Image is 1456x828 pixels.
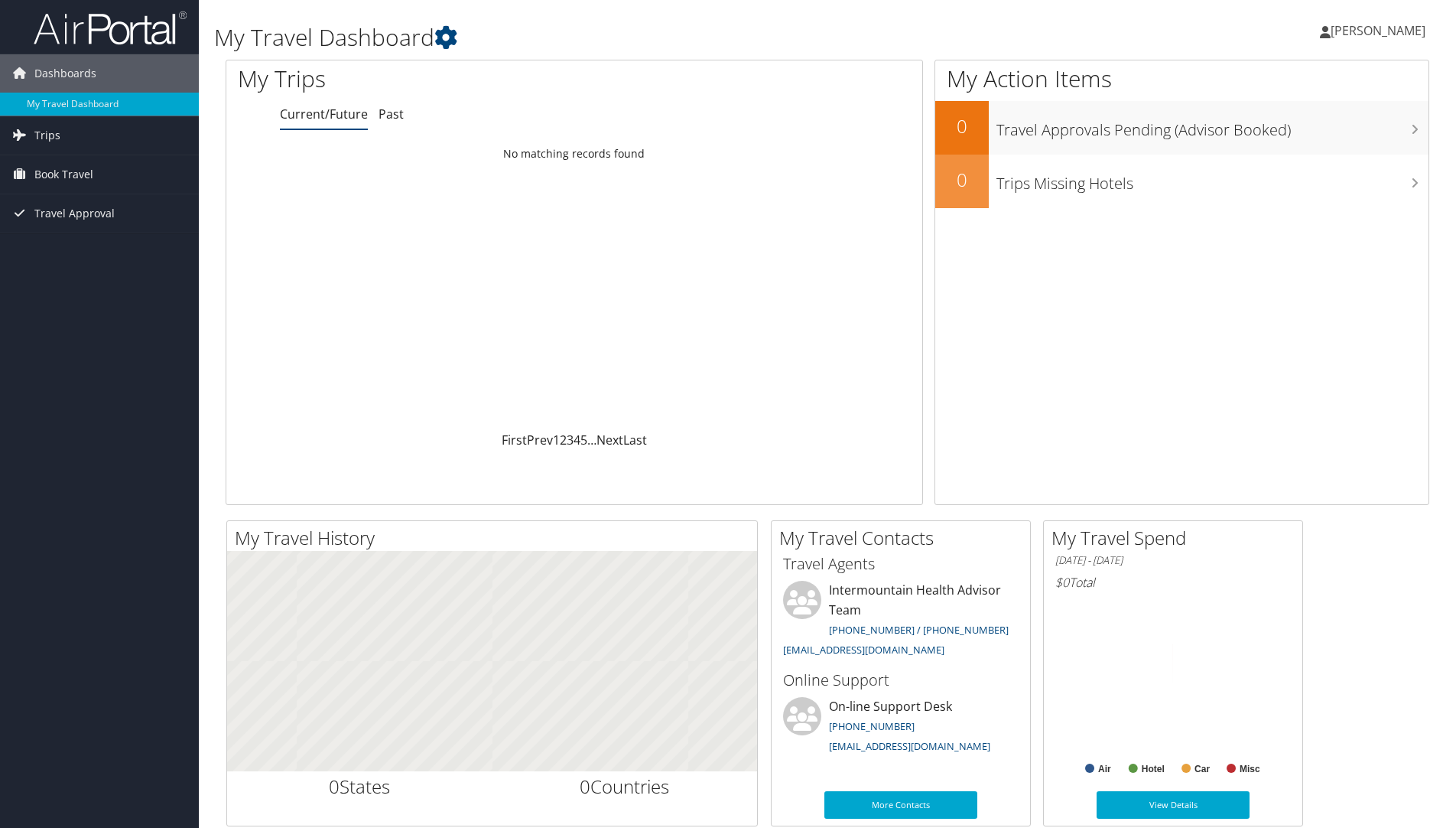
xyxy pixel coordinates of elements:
span: 0 [329,774,340,799]
span: 0 [580,774,590,799]
h3: Travel Agents [783,553,1019,575]
span: Trips [34,116,60,155]
a: Current/Future [280,106,368,122]
span: $0 [1055,574,1069,591]
span: Book Travel [34,155,93,194]
h1: My Action Items [935,63,1428,95]
h1: My Trips [238,63,621,95]
a: Last [623,432,647,448]
h2: 0 [935,113,989,139]
h2: My Travel Contacts [779,525,1030,551]
a: [PHONE_NUMBER] [829,719,915,733]
img: airportal-logo.png [34,10,187,46]
span: Dashboards [34,54,96,93]
a: 4 [574,432,580,448]
td: No matching records found [226,140,922,168]
a: Prev [527,432,553,448]
a: [PHONE_NUMBER] / [PHONE_NUMBER] [829,623,1009,637]
li: Intermountain Health Advisor Team [775,581,1026,663]
a: 5 [580,432,587,448]
h2: States [239,774,481,800]
a: 1 [553,432,560,448]
h6: Total [1055,574,1291,591]
h3: Online Support [783,670,1019,691]
span: … [587,432,596,448]
a: More Contacts [824,791,977,819]
a: [EMAIL_ADDRESS][DOMAIN_NAME] [829,739,990,753]
span: [PERSON_NAME] [1331,22,1425,39]
li: On-line Support Desk [775,697,1026,760]
text: Hotel [1142,764,1165,774]
h3: Trips Missing Hotels [996,165,1428,194]
text: Misc [1240,764,1260,774]
span: Travel Approval [34,194,115,233]
a: Next [596,432,623,448]
a: 3 [567,432,574,448]
h6: [DATE] - [DATE] [1055,553,1291,568]
h2: My Travel History [235,525,757,551]
a: [PERSON_NAME] [1320,8,1441,54]
h3: Travel Approvals Pending (Advisor Booked) [996,112,1428,141]
a: [EMAIL_ADDRESS][DOMAIN_NAME] [783,643,944,657]
text: Car [1194,764,1210,774]
a: First [502,432,527,448]
text: Air [1098,764,1111,774]
a: 0Travel Approvals Pending (Advisor Booked) [935,101,1428,155]
a: Past [379,106,404,122]
a: 0Trips Missing Hotels [935,155,1428,208]
a: 2 [560,432,567,448]
a: View Details [1097,791,1250,819]
h1: My Travel Dashboard [214,21,1032,54]
h2: Countries [504,774,746,800]
h2: 0 [935,167,989,193]
h2: My Travel Spend [1051,525,1302,551]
